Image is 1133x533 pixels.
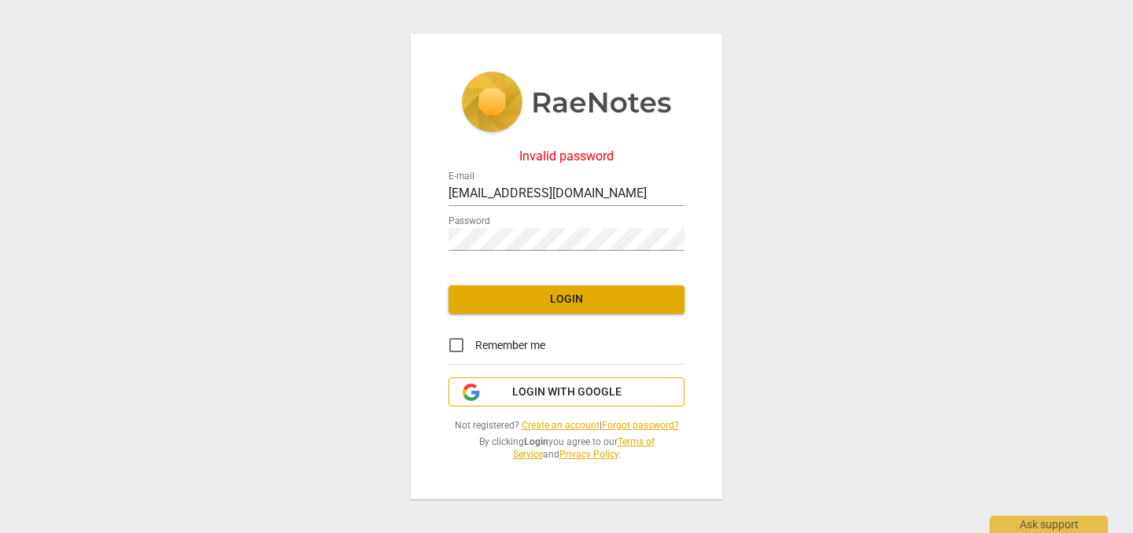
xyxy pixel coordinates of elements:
span: By clicking you agree to our and . [448,436,685,461]
label: Password [448,216,490,226]
div: Ask support [990,516,1108,533]
div: Invalid password [448,149,685,164]
a: Create an account [522,420,600,431]
b: Login [524,436,548,447]
button: Login with Google [448,377,685,407]
a: Privacy Policy [559,449,618,460]
span: Remember me [475,337,545,354]
button: Login [448,285,685,314]
a: Terms of Service [513,436,655,461]
span: Login with Google [512,384,622,400]
span: Login [461,292,672,307]
span: Not registered? | [448,419,685,432]
img: 5ac2273c67554f335776073100b6d88f.svg [461,72,672,136]
label: E-mail [448,171,474,181]
a: Forgot password? [602,420,679,431]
